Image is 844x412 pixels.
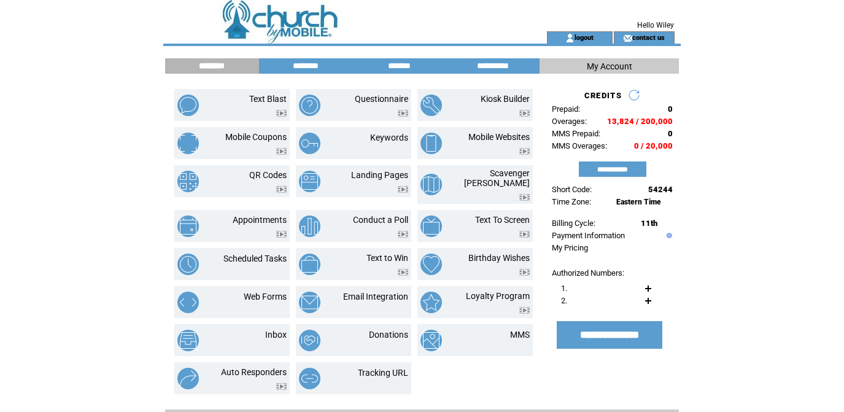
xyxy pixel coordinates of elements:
a: Auto Responders [221,367,287,377]
span: 0 / 20,000 [634,141,673,150]
a: Loyalty Program [466,291,530,301]
span: Prepaid: [552,104,580,114]
a: Conduct a Poll [353,215,408,225]
a: Payment Information [552,231,625,240]
img: questionnaire.png [299,95,320,116]
img: mobile-coupons.png [177,133,199,154]
img: birthday-wishes.png [420,254,442,275]
a: Kiosk Builder [481,94,530,104]
a: Web Forms [244,292,287,301]
img: video.png [276,148,287,155]
img: video.png [519,110,530,117]
img: video.png [519,148,530,155]
img: video.png [276,110,287,117]
a: Keywords [370,133,408,142]
img: text-to-screen.png [420,216,442,237]
img: video.png [276,231,287,238]
img: donations.png [299,330,320,351]
span: Short Code: [552,185,592,194]
span: Time Zone: [552,197,591,206]
img: video.png [398,231,408,238]
img: mobile-websites.png [420,133,442,154]
a: Mobile Coupons [225,132,287,142]
span: 0 [668,129,673,138]
img: inbox.png [177,330,199,351]
a: Text To Screen [475,215,530,225]
img: qr-codes.png [177,171,199,192]
img: help.gif [664,233,672,238]
img: kiosk-builder.png [420,95,442,116]
span: Hello Wiley [637,21,674,29]
img: keywords.png [299,133,320,154]
img: loyalty-program.png [420,292,442,313]
a: QR Codes [249,170,287,180]
a: logout [575,33,594,41]
img: account_icon.gif [565,33,575,43]
a: Questionnaire [355,94,408,104]
span: 11th [641,219,657,228]
a: MMS [510,330,530,340]
img: contact_us_icon.gif [623,33,632,43]
img: scheduled-tasks.png [177,254,199,275]
a: Appointments [233,215,287,225]
img: video.png [276,186,287,193]
img: auto-responders.png [177,368,199,389]
img: email-integration.png [299,292,320,313]
a: Mobile Websites [468,132,530,142]
img: video.png [519,307,530,314]
span: 1. [561,284,567,293]
a: Scheduled Tasks [223,254,287,263]
a: Inbox [265,330,287,340]
img: landing-pages.png [299,171,320,192]
img: tracking-url.png [299,368,320,389]
span: My Account [587,61,632,71]
span: Overages: [552,117,587,126]
a: Text Blast [249,94,287,104]
a: My Pricing [552,243,588,252]
span: 2. [561,296,567,305]
img: video.png [519,231,530,238]
img: video.png [519,269,530,276]
img: text-to-win.png [299,254,320,275]
span: MMS Prepaid: [552,129,600,138]
span: 54244 [648,185,673,194]
span: Billing Cycle: [552,219,595,228]
a: Scavenger [PERSON_NAME] [464,168,530,188]
img: video.png [276,383,287,390]
img: video.png [398,186,408,193]
a: contact us [632,33,665,41]
span: 13,824 / 200,000 [607,117,673,126]
img: conduct-a-poll.png [299,216,320,237]
img: video.png [398,110,408,117]
img: video.png [398,269,408,276]
a: Text to Win [366,253,408,263]
img: text-blast.png [177,95,199,116]
a: Donations [369,330,408,340]
img: web-forms.png [177,292,199,313]
span: Eastern Time [616,198,661,206]
img: appointments.png [177,216,199,237]
a: Email Integration [343,292,408,301]
span: Authorized Numbers: [552,268,624,278]
img: mms.png [420,330,442,351]
img: scavenger-hunt.png [420,174,442,195]
span: CREDITS [584,91,622,100]
a: Landing Pages [351,170,408,180]
img: video.png [519,194,530,201]
a: Birthday Wishes [468,253,530,263]
span: MMS Overages: [552,141,607,150]
span: 0 [668,104,673,114]
a: Tracking URL [358,368,408,378]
